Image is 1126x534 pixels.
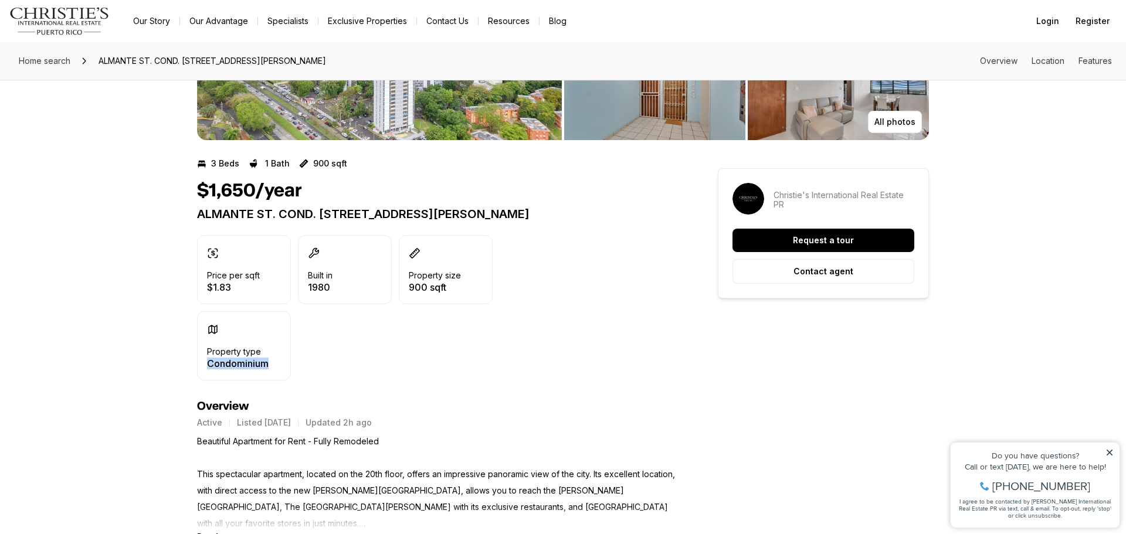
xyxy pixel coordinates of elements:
a: Exclusive Properties [318,13,416,29]
p: 3 Beds [211,159,239,168]
button: View image gallery [748,36,929,140]
p: Contact agent [793,267,853,276]
p: Active [197,418,222,427]
a: Skip to: Overview [980,56,1018,66]
p: 900 sqft [313,159,347,168]
p: Request a tour [793,236,854,245]
p: Built in [308,271,333,280]
a: Resources [479,13,539,29]
a: Specialists [258,13,318,29]
p: $1.83 [207,283,260,292]
button: Register [1069,9,1117,33]
p: 1980 [308,283,333,292]
a: Skip to: Features [1078,56,1112,66]
nav: Page section menu [980,56,1112,66]
p: 1 Bath [265,159,290,168]
button: All photos [868,111,922,133]
a: Our Advantage [180,13,257,29]
p: Listed [DATE] [237,418,291,427]
span: Home search [19,56,70,66]
p: Property type [207,347,261,356]
p: 900 sqft [409,283,461,292]
p: Price per sqft [207,271,260,280]
p: All photos [874,117,915,127]
p: Updated 2h ago [306,418,372,427]
p: Beautiful Apartment for Rent - Fully Remodeled This spectacular apartment, located on the 20th fl... [197,433,676,532]
img: logo [9,7,110,35]
button: Contact Us [417,13,478,29]
span: Login [1036,16,1059,26]
a: Our Story [124,13,179,29]
p: ALMANTE ST. COND. [STREET_ADDRESS][PERSON_NAME] [197,207,676,221]
div: Call or text [DATE], we are here to help! [12,38,169,46]
button: Contact agent [732,259,914,284]
a: Skip to: Location [1032,56,1064,66]
button: Login [1029,9,1066,33]
p: Property size [409,271,461,280]
p: Condominium [207,359,269,368]
span: I agree to be contacted by [PERSON_NAME] International Real Estate PR via text, call & email. To ... [15,72,167,94]
span: [PHONE_NUMBER] [48,55,146,67]
a: Home search [14,52,75,70]
p: Christie's International Real Estate PR [774,191,914,209]
h4: Overview [197,399,676,413]
h1: $1,650/year [197,180,302,202]
div: Do you have questions? [12,26,169,35]
button: Request a tour [732,229,914,252]
span: Register [1076,16,1110,26]
button: View image gallery [564,36,745,140]
a: Blog [540,13,576,29]
span: ALMANTE ST. COND. [STREET_ADDRESS][PERSON_NAME] [94,52,331,70]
